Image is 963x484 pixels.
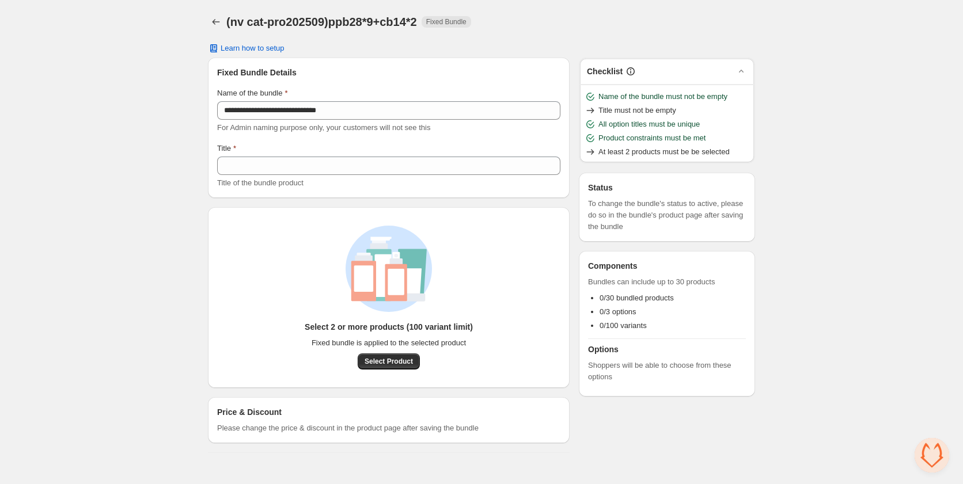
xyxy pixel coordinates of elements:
label: Title [217,143,236,154]
span: To change the bundle's status to active, please do so in the bundle's product page after saving t... [588,198,746,233]
button: Learn how to setup [201,40,291,56]
h3: Fixed Bundle Details [217,67,560,78]
span: Title must not be empty [598,105,676,116]
span: For Admin naming purpose only, your customers will not see this [217,123,430,132]
span: Product constraints must be met [598,132,706,144]
div: 开放式聊天 [915,438,949,472]
span: Name of the bundle must not be empty [598,91,727,102]
span: 0/30 bundled products [600,294,674,302]
span: Fixed Bundle [426,17,467,26]
span: Select Product [365,357,413,366]
h3: Checklist [587,66,623,77]
span: All option titles must be unique [598,119,700,130]
h3: Options [588,344,746,355]
span: Shoppers will be able to choose from these options [588,360,746,383]
span: Title of the bundle product [217,178,304,187]
button: Select Product [358,353,420,369]
span: 0/100 variants [600,321,647,330]
button: Back [208,14,224,30]
h1: (nv cat-pro202509)ppb28*9+cb14*2 [226,15,417,29]
label: Name of the bundle [217,87,288,99]
span: At least 2 products must be be selected [598,146,730,158]
span: 0/3 options [600,307,636,316]
h3: Status [588,182,746,193]
span: Fixed bundle is applied to the selected product [312,337,466,349]
h3: Components [588,260,638,272]
span: Learn how to setup [221,44,285,53]
h3: Select 2 or more products (100 variant limit) [305,321,473,333]
span: Bundles can include up to 30 products [588,276,746,288]
h3: Price & Discount [217,406,282,418]
span: Please change the price & discount in the product page after saving the bundle [217,422,479,434]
